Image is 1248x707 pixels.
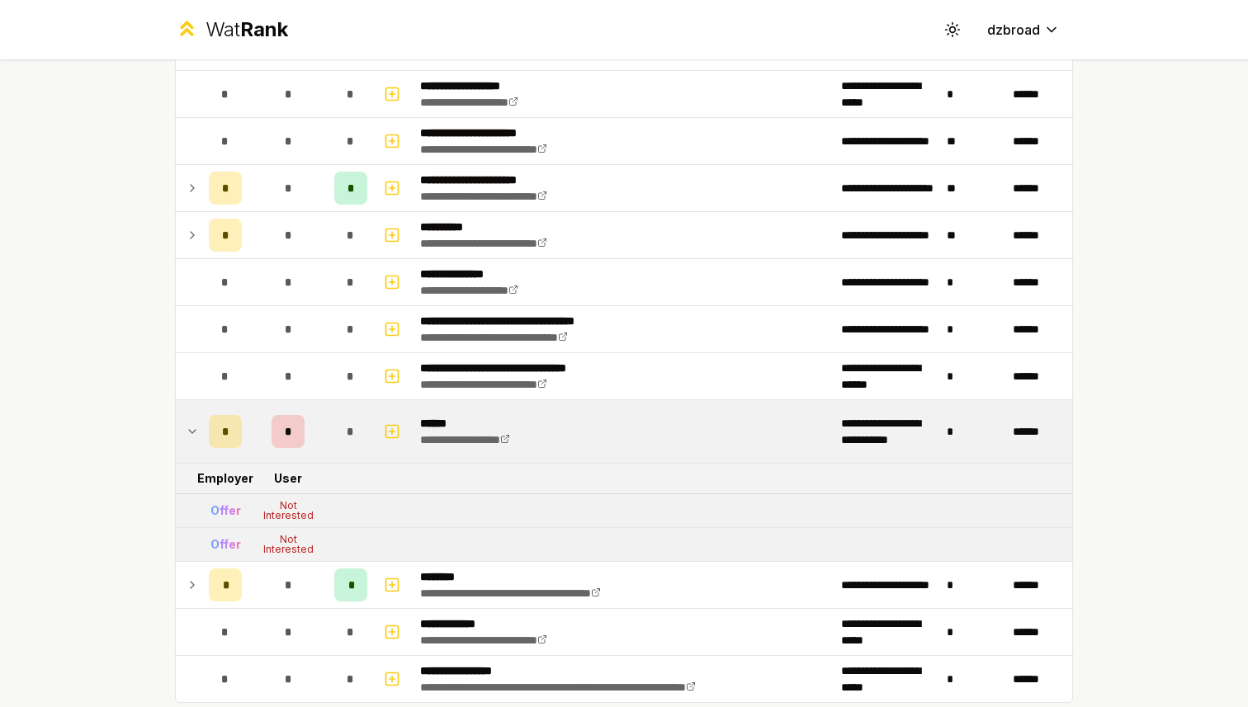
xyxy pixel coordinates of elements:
span: dzbroad [987,20,1040,40]
button: dzbroad [974,15,1073,45]
div: Not Interested [255,535,321,554]
span: Rank [240,17,288,41]
div: Not Interested [255,501,321,521]
a: WatRank [175,16,288,43]
div: Offer [210,536,241,553]
td: Employer [202,464,248,493]
div: Offer [210,502,241,519]
div: Wat [206,16,288,43]
td: User [248,464,328,493]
